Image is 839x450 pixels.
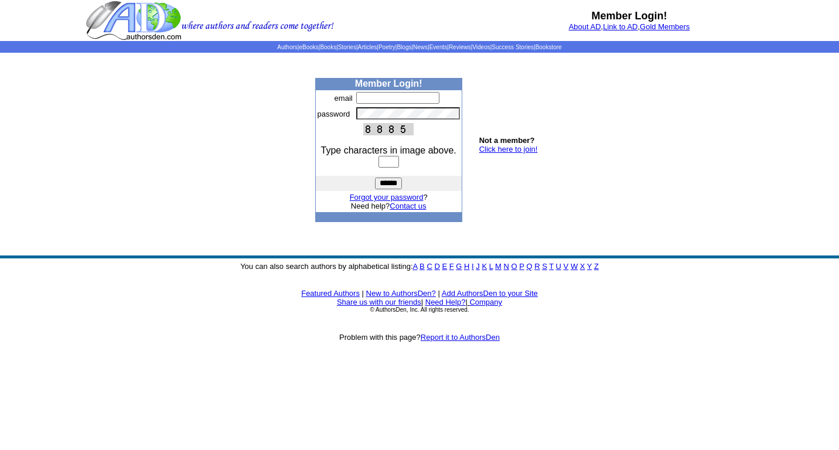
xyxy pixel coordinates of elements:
[492,44,534,50] a: Success Stories
[434,262,439,271] a: D
[421,298,423,306] font: |
[534,262,540,271] a: R
[339,333,500,342] font: Problem with this page?
[594,262,599,271] a: Z
[390,202,426,210] a: Contact us
[526,262,532,271] a: Q
[564,262,569,271] a: V
[640,22,690,31] a: Gold Members
[438,289,439,298] font: |
[442,262,447,271] a: E
[587,262,592,271] a: Y
[320,44,336,50] a: Books
[511,262,517,271] a: O
[350,193,424,202] a: Forgot your password
[603,22,637,31] a: Link to AD
[338,44,356,50] a: Stories
[240,262,599,271] font: You can also search authors by alphabetical listing:
[479,145,538,154] a: Click here to join!
[592,10,667,22] b: Member Login!
[469,298,502,306] a: Company
[504,262,509,271] a: N
[366,289,436,298] a: New to AuthorsDen?
[556,262,561,271] a: U
[495,262,502,271] a: M
[571,262,578,271] a: W
[277,44,561,50] span: | | | | | | | | | | | |
[277,44,297,50] a: Authors
[419,262,425,271] a: B
[362,289,364,298] font: |
[489,262,493,271] a: L
[363,123,414,135] img: This Is CAPTCHA Image
[472,44,490,50] a: Videos
[442,289,538,298] a: Add AuthorsDen to your Site
[482,262,487,271] a: K
[549,262,554,271] a: T
[449,44,471,50] a: Reviews
[350,193,428,202] font: ?
[425,298,466,306] a: Need Help?
[476,262,480,271] a: J
[456,262,462,271] a: G
[449,262,454,271] a: F
[355,79,422,88] b: Member Login!
[351,202,427,210] font: Need help?
[421,333,500,342] a: Report it to AuthorsDen
[335,94,353,103] font: email
[378,44,395,50] a: Poetry
[358,44,377,50] a: Articles
[301,289,360,298] a: Featured Authors
[413,262,418,271] a: A
[536,44,562,50] a: Bookstore
[472,262,474,271] a: I
[464,262,469,271] a: H
[321,145,456,155] font: Type characters in image above.
[370,306,469,313] font: © AuthorsDen, Inc. All rights reserved.
[299,44,318,50] a: eBooks
[569,22,690,31] font: , ,
[479,136,535,145] b: Not a member?
[580,262,585,271] a: X
[519,262,524,271] a: P
[429,44,448,50] a: Events
[465,298,502,306] font: |
[427,262,432,271] a: C
[318,110,350,118] font: password
[542,262,547,271] a: S
[569,22,601,31] a: About AD
[337,298,421,306] a: Share us with our friends
[413,44,428,50] a: News
[397,44,411,50] a: Blogs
